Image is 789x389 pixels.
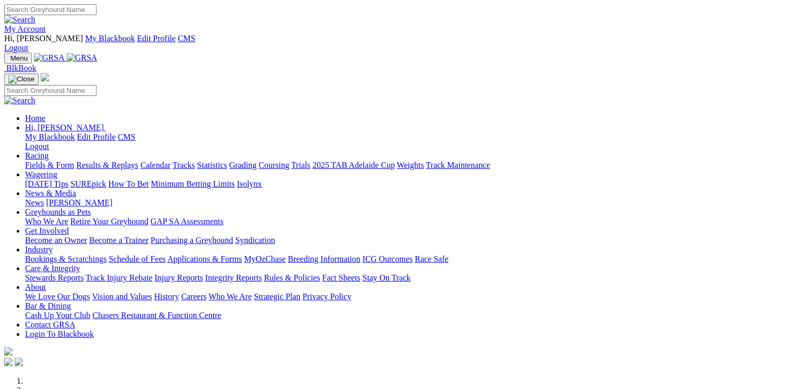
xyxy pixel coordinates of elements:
img: logo-grsa-white.png [4,347,13,356]
a: Greyhounds as Pets [25,208,91,216]
a: How To Bet [108,179,149,188]
a: Purchasing a Greyhound [151,236,233,245]
a: Isolynx [237,179,262,188]
a: Who We Are [209,292,252,301]
a: Become an Owner [25,236,87,245]
div: Bar & Dining [25,311,785,320]
a: Schedule of Fees [108,254,165,263]
img: facebook.svg [4,358,13,366]
div: Industry [25,254,785,264]
a: CMS [178,34,196,43]
a: 2025 TAB Adelaide Cup [312,161,395,169]
a: Track Injury Rebate [86,273,152,282]
a: Industry [25,245,53,254]
a: Edit Profile [137,34,176,43]
a: History [154,292,179,301]
a: Get Involved [25,226,69,235]
a: Breeding Information [288,254,360,263]
a: Track Maintenance [426,161,490,169]
a: Bookings & Scratchings [25,254,106,263]
button: Toggle navigation [4,53,32,64]
a: Hi, [PERSON_NAME] [25,123,106,132]
a: Statistics [197,161,227,169]
a: Contact GRSA [25,320,75,329]
a: Stewards Reports [25,273,83,282]
a: Fact Sheets [322,273,360,282]
img: Search [4,96,35,105]
a: BlkBook [4,64,37,72]
div: Racing [25,161,785,170]
a: My Account [4,25,46,33]
a: About [25,283,46,291]
a: Careers [181,292,207,301]
a: Race Safe [415,254,448,263]
a: My Blackbook [25,132,75,141]
a: Racing [25,151,48,160]
a: [DATE] Tips [25,179,68,188]
input: Search [4,4,96,15]
button: Toggle navigation [4,74,39,85]
a: Integrity Reports [205,273,262,282]
a: Bar & Dining [25,301,71,310]
a: Applications & Forms [167,254,242,263]
a: Login To Blackbook [25,330,94,338]
a: Retire Your Greyhound [70,217,149,226]
div: Wagering [25,179,785,189]
a: Weights [397,161,424,169]
a: Strategic Plan [254,292,300,301]
a: Tracks [173,161,195,169]
a: ICG Outcomes [362,254,412,263]
a: Care & Integrity [25,264,80,273]
a: Syndication [235,236,275,245]
a: Home [25,114,45,123]
div: News & Media [25,198,785,208]
a: Cash Up Your Club [25,311,90,320]
a: Minimum Betting Limits [151,179,235,188]
a: Logout [25,142,49,151]
a: MyOzChase [244,254,286,263]
a: We Love Our Dogs [25,292,90,301]
div: About [25,292,785,301]
a: Calendar [140,161,171,169]
div: Get Involved [25,236,785,245]
a: Edit Profile [77,132,116,141]
input: Search [4,85,96,96]
a: Fields & Form [25,161,74,169]
a: News & Media [25,189,76,198]
div: Hi, [PERSON_NAME] [25,132,785,151]
a: Vision and Values [92,292,152,301]
a: GAP SA Assessments [151,217,224,226]
div: Care & Integrity [25,273,785,283]
span: Menu [10,54,28,62]
img: Search [4,15,35,25]
a: Trials [291,161,310,169]
a: Logout [4,43,28,52]
div: My Account [4,34,785,53]
a: My Blackbook [85,34,135,43]
img: twitter.svg [15,358,23,366]
a: Who We Are [25,217,68,226]
img: GRSA [34,53,65,63]
a: Privacy Policy [302,292,351,301]
div: Greyhounds as Pets [25,217,785,226]
span: Hi, [PERSON_NAME] [25,123,104,132]
a: Rules & Policies [264,273,320,282]
a: Injury Reports [154,273,203,282]
a: SUREpick [70,179,106,188]
span: Hi, [PERSON_NAME] [4,34,83,43]
span: BlkBook [6,64,37,72]
a: Results & Replays [76,161,138,169]
a: Grading [229,161,257,169]
img: Close [8,75,34,83]
a: Wagering [25,170,57,179]
a: News [25,198,44,207]
img: GRSA [67,53,98,63]
a: Coursing [259,161,289,169]
img: logo-grsa-white.png [41,73,49,81]
a: Stay On Track [362,273,410,282]
a: Chasers Restaurant & Function Centre [92,311,221,320]
a: CMS [118,132,136,141]
a: [PERSON_NAME] [46,198,112,207]
a: Become a Trainer [89,236,149,245]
